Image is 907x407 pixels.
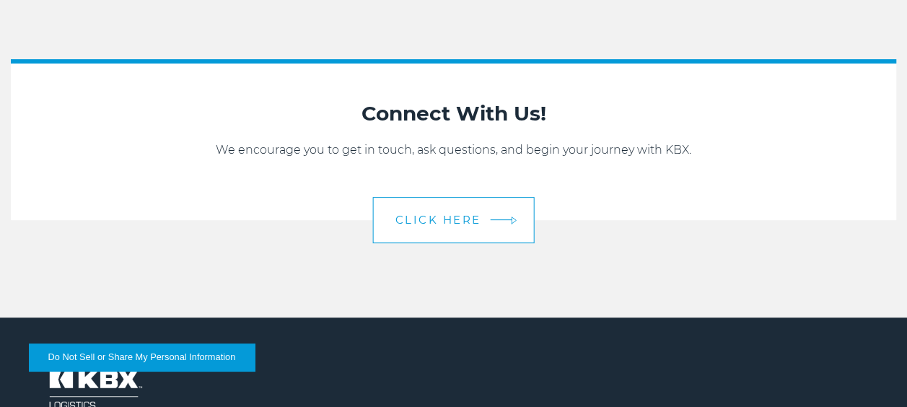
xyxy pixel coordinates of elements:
button: Do Not Sell or Share My Personal Information [29,343,255,371]
p: We encourage you to get in touch, ask questions, and begin your journey with KBX. [25,141,882,159]
span: CLICK HERE [395,214,481,225]
img: arrow [511,216,517,224]
a: CLICK HERE arrow arrow [373,197,535,243]
h2: Connect With Us! [25,100,882,127]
